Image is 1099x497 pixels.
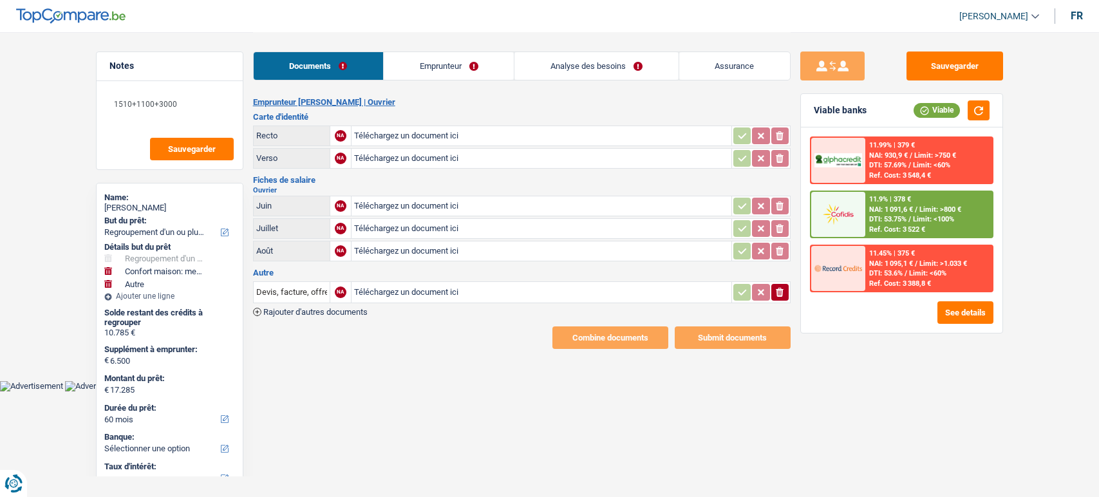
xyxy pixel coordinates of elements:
[253,187,791,194] h2: Ouvrier
[914,151,956,160] span: Limit: >750 €
[104,192,235,203] div: Name:
[869,249,915,258] div: 11.45% | 375 €
[104,385,109,395] span: €
[869,151,908,160] span: NAI: 930,9 €
[869,225,925,234] div: Ref. Cost: 3 522 €
[104,462,232,472] label: Taux d'intérêt:
[263,308,368,316] span: Rajouter d'autres documents
[104,344,232,355] label: Supplément à emprunter:
[919,259,967,268] span: Limit: >1.033 €
[256,223,327,233] div: Juillet
[869,205,913,214] span: NAI: 1 091,6 €
[254,52,383,80] a: Documents
[104,373,232,384] label: Montant du prêt:
[16,8,126,24] img: TopCompare Logo
[905,269,907,277] span: /
[104,328,235,338] div: 10.785 €
[869,259,913,268] span: NAI: 1 095,1 €
[1071,10,1083,22] div: fr
[335,286,346,298] div: NA
[910,151,912,160] span: /
[869,161,906,169] span: DTI: 57.69%
[253,268,791,277] h3: Autre
[104,432,232,442] label: Banque:
[869,171,931,180] div: Ref. Cost: 3 548,4 €
[814,153,862,168] img: AlphaCredit
[253,176,791,184] h3: Fiches de salaire
[869,279,931,288] div: Ref. Cost: 3 388,8 €
[919,205,961,214] span: Limit: >800 €
[104,355,109,366] span: €
[869,215,906,223] span: DTI: 53.75%
[253,308,368,316] button: Rajouter d'autres documents
[909,269,946,277] span: Limit: <60%
[335,200,346,212] div: NA
[335,223,346,234] div: NA
[514,52,678,80] a: Analyse des besoins
[908,161,911,169] span: /
[949,6,1039,27] a: [PERSON_NAME]
[914,103,960,117] div: Viable
[959,11,1028,22] span: [PERSON_NAME]
[65,381,128,391] img: Advertisement
[168,145,216,153] span: Sauvegarder
[675,326,791,349] button: Submit documents
[869,195,911,203] div: 11.9% | 378 €
[104,242,235,252] div: Détails but du prêt
[384,52,514,80] a: Emprunteur
[814,256,862,280] img: Record Credits
[253,97,791,108] h2: Emprunteur [PERSON_NAME] | Ouvrier
[869,141,915,149] div: 11.99% | 379 €
[256,246,327,256] div: Août
[814,202,862,226] img: Cofidis
[937,301,993,324] button: See details
[104,216,232,226] label: But du prêt:
[335,153,346,164] div: NA
[256,201,327,211] div: Juin
[679,52,790,80] a: Assurance
[869,269,903,277] span: DTI: 53.6%
[552,326,668,349] button: Combine documents
[335,130,346,142] div: NA
[913,215,954,223] span: Limit: <100%
[915,259,917,268] span: /
[908,215,911,223] span: /
[906,52,1003,80] button: Sauvegarder
[814,105,867,116] div: Viable banks
[104,203,235,213] div: [PERSON_NAME]
[253,113,791,121] h3: Carte d'identité
[256,153,327,163] div: Verso
[335,245,346,257] div: NA
[915,205,917,214] span: /
[104,292,235,301] div: Ajouter une ligne
[104,308,235,328] div: Solde restant des crédits à regrouper
[150,138,234,160] button: Sauvegarder
[913,161,950,169] span: Limit: <60%
[104,403,232,413] label: Durée du prêt:
[109,61,230,71] h5: Notes
[256,131,327,140] div: Recto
